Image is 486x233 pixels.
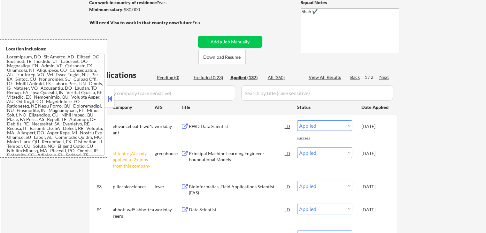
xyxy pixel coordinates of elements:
div: Title [181,104,291,110]
div: 1 / 2 [365,74,379,80]
div: Status [297,101,352,113]
div: workday [155,123,181,130]
div: Bioinformatics, Field Applications Scientist (FAS) [189,184,285,196]
div: elevancehealth.wd1.ant [113,123,155,136]
div: Data Scientist [189,207,285,213]
button: Add a Job Manually [198,36,262,48]
div: Back [350,74,360,80]
div: [DATE] [361,207,390,213]
div: Principal Machine Learning Engineer - Foundational Models [189,150,285,163]
div: pillarbiosciences [113,184,155,190]
div: JD [285,120,291,132]
div: #3 [96,184,108,190]
div: success [297,136,323,141]
div: Company [113,104,155,110]
div: [DATE] [361,123,390,130]
strong: Will need Visa to work in that country now/future?: [89,20,196,25]
div: View All Results [309,74,343,80]
div: lever [155,184,181,190]
div: All (360) [268,74,300,81]
div: workday [155,207,181,213]
div: Excluded (223) [194,74,226,81]
button: Download Resume [198,50,246,64]
div: Applications [91,71,155,79]
div: Pending (0) [157,74,189,81]
div: #4 [96,207,108,213]
div: abbott.wd5.abbottcareers [113,207,155,219]
div: JD [285,204,291,215]
div: no [195,19,213,26]
div: Applied (137) [230,74,262,81]
div: Location Inclusions: [6,46,104,52]
div: RWD Data Scientist [189,123,285,130]
input: Search by title (case sensitive) [241,85,393,101]
strong: Minimum salary: [89,7,124,12]
div: Date Applied [361,104,390,110]
div: JD [285,181,291,192]
div: Next [379,74,390,80]
div: ATS [155,104,181,110]
div: JD [285,147,291,159]
div: [DATE] [361,184,390,190]
div: greenhouse [155,150,181,157]
div: stitchfix [Already applied to 2+ jobs from this company] [113,150,155,169]
input: Search by company (case sensitive) [91,85,235,101]
div: $80,000 [89,6,196,13]
div: [DATE] [361,150,390,157]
